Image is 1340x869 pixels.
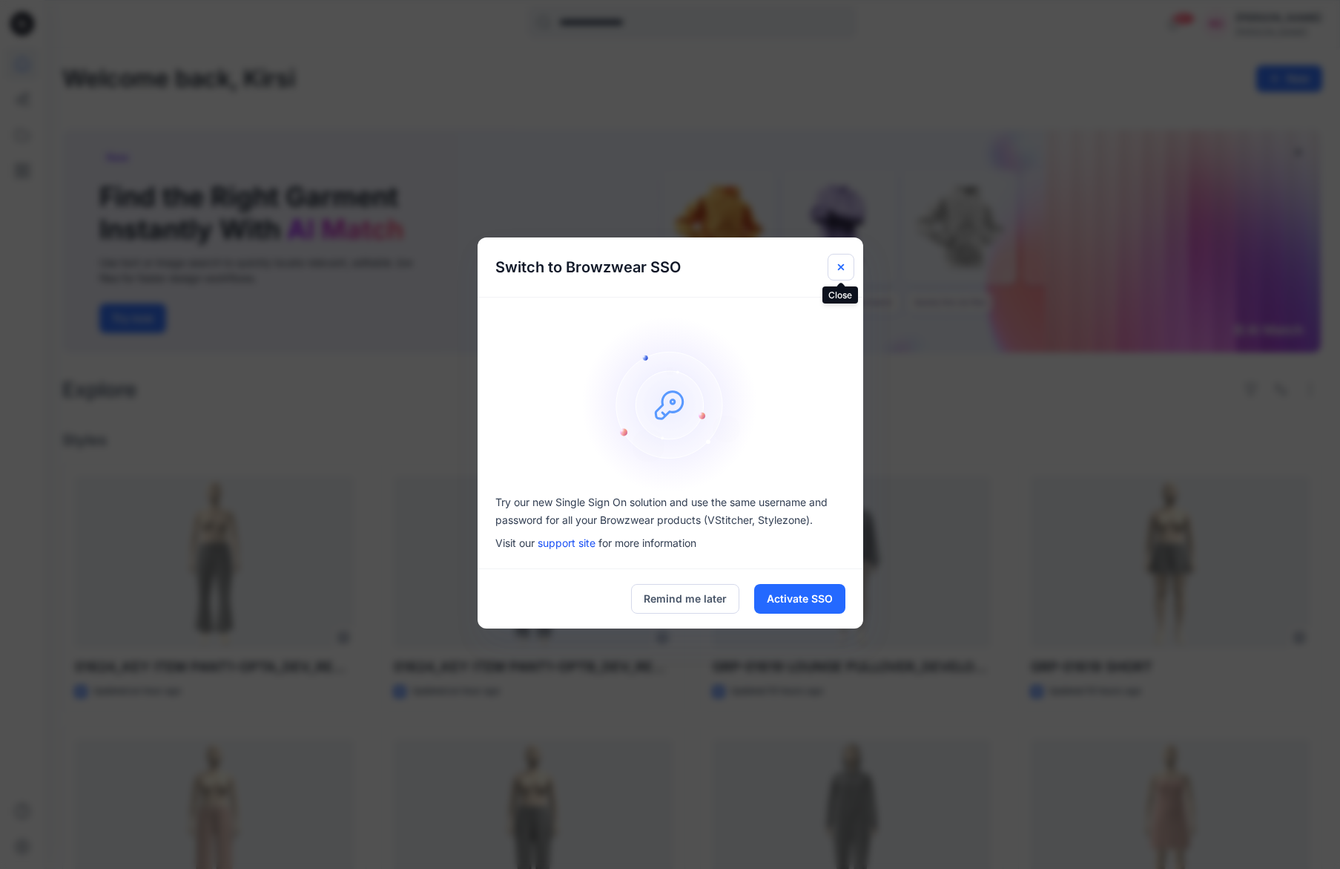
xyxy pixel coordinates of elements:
button: Remind me later [631,584,739,614]
p: Visit our for more information [495,535,845,551]
button: Activate SSO [754,584,845,614]
button: Close [828,254,854,281]
a: support site [538,537,595,549]
img: onboarding-sz2.1ef2cb9c.svg [581,315,759,493]
h5: Switch to Browzwear SSO [478,237,699,297]
p: Try our new Single Sign On solution and use the same username and password for all your Browzwear... [495,493,845,529]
